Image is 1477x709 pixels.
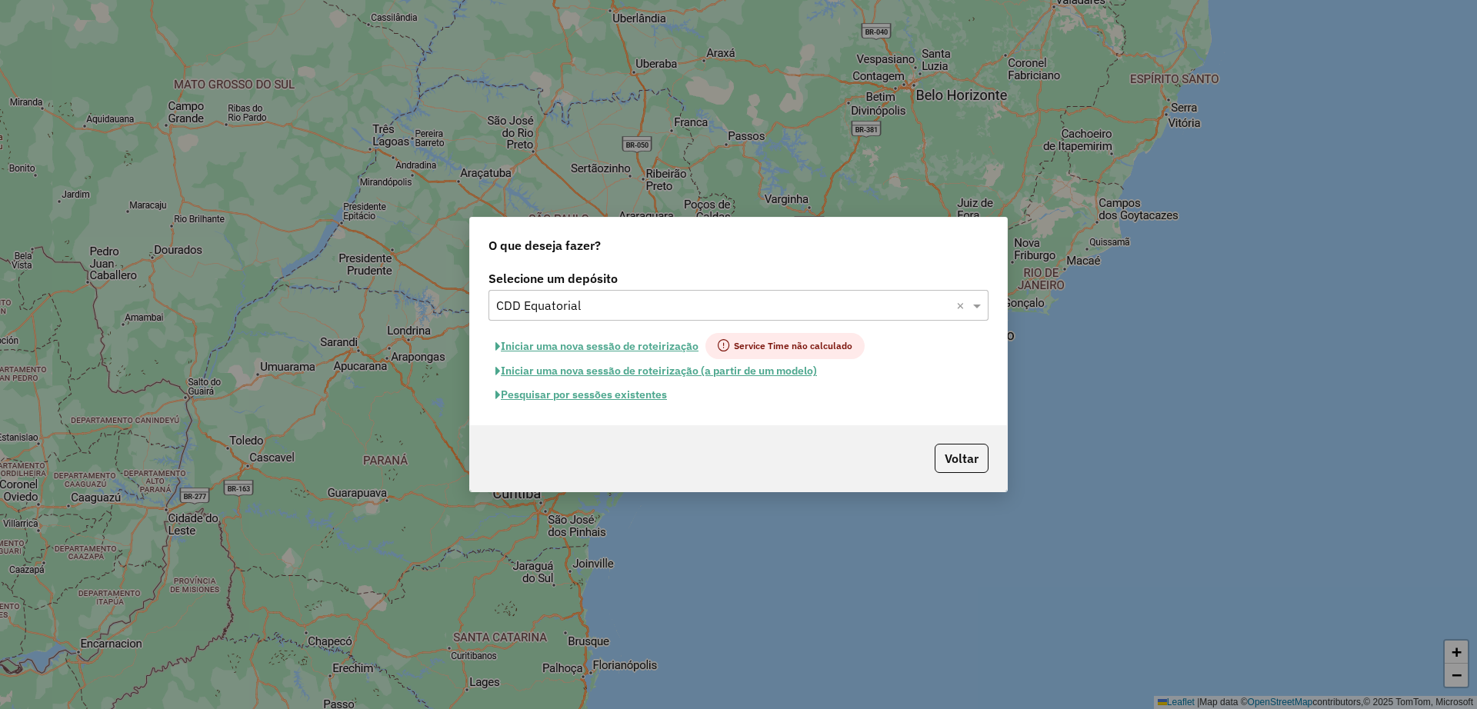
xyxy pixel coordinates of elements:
button: Iniciar uma nova sessão de roteirização (a partir de um modelo) [488,359,824,383]
span: O que deseja fazer? [488,236,601,255]
span: Service Time não calculado [705,333,865,359]
button: Voltar [935,444,989,473]
label: Selecione um depósito [488,269,989,288]
button: Iniciar uma nova sessão de roteirização [488,333,705,359]
button: Pesquisar por sessões existentes [488,383,674,407]
span: Clear all [956,296,969,315]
